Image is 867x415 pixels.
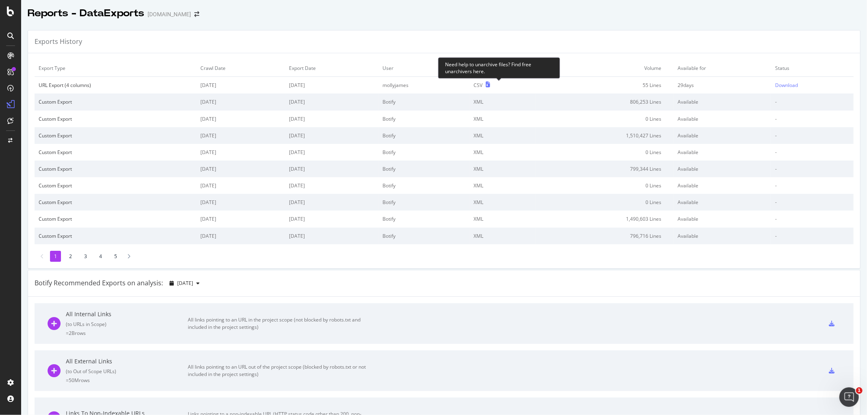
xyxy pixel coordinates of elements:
td: Export Date [285,60,379,77]
td: - [771,211,854,227]
td: [DATE] [196,228,285,244]
div: arrow-right-arrow-left [194,11,199,17]
td: - [771,228,854,244]
div: Download [775,82,798,89]
td: 55 Lines [536,77,674,94]
td: [DATE] [285,144,379,161]
span: 1 [856,387,863,394]
div: Available [678,165,767,172]
td: [DATE] [196,127,285,144]
td: 29 days [674,77,771,94]
td: Botify [378,194,469,211]
td: [DATE] [285,194,379,211]
div: Botify Recommended Exports on analysis: [35,278,163,288]
div: Need help to unarchive files? Find free unarchivers here. [438,57,560,78]
li: 3 [80,251,91,262]
div: Available [678,98,767,105]
td: 0 Lines [536,111,674,127]
li: 4 [95,251,106,262]
div: Custom Export [39,98,192,105]
div: Custom Export [39,165,192,172]
div: = 50M rows [66,377,188,384]
td: [DATE] [285,177,379,194]
div: Available [678,232,767,239]
td: 0 Lines [536,177,674,194]
td: XML [469,93,536,110]
td: XML [469,194,536,211]
div: Custom Export [39,149,192,156]
td: Available for [674,60,771,77]
td: XML [469,127,536,144]
div: Custom Export [39,132,192,139]
td: [DATE] [285,228,379,244]
div: All links pointing to an URL out of the project scope (blocked by robots.txt or not included in t... [188,363,371,378]
div: Custom Export [39,182,192,189]
div: = 2B rows [66,330,188,337]
td: 806,253 Lines [536,93,674,110]
td: Crawl Date [196,60,285,77]
td: [DATE] [196,77,285,94]
td: 0 Lines [536,194,674,211]
td: - [771,161,854,177]
td: XML [469,228,536,244]
div: CSV [474,82,482,89]
td: 796,716 Lines [536,228,674,244]
td: 1,490,603 Lines [536,211,674,227]
div: All Internal Links [66,310,188,318]
td: Status [771,60,854,77]
td: 1,510,427 Lines [536,127,674,144]
div: Available [678,149,767,156]
td: Export Type [35,60,196,77]
td: [DATE] [196,194,285,211]
li: 1 [50,251,61,262]
td: Botify [378,144,469,161]
div: Custom Export [39,232,192,239]
td: [DATE] [285,77,379,94]
div: ( to Out of Scope URLs ) [66,368,188,375]
td: [DATE] [196,111,285,127]
div: Available [678,132,767,139]
td: [DATE] [285,111,379,127]
div: csv-export [829,321,834,326]
td: - [771,93,854,110]
div: Available [678,215,767,222]
td: [DATE] [285,161,379,177]
li: 2 [65,251,76,262]
td: XML [469,161,536,177]
td: - [771,144,854,161]
td: XML [469,177,536,194]
td: - [771,177,854,194]
td: XML [469,144,536,161]
div: Custom Export [39,199,192,206]
td: [DATE] [196,161,285,177]
td: Botify [378,111,469,127]
td: - [771,111,854,127]
div: Custom Export [39,215,192,222]
button: [DATE] [166,277,203,290]
div: ( to URLs in Scope ) [66,321,188,328]
td: XML [469,111,536,127]
td: Botify [378,228,469,244]
div: All links pointing to an URL in the project scope (not blocked by robots.txt and included in the ... [188,316,371,331]
div: Exports History [35,37,82,46]
div: All External Links [66,357,188,365]
span: 2025 Sep. 15th [177,280,193,287]
td: - [771,127,854,144]
div: Custom Export [39,115,192,122]
td: [DATE] [196,93,285,110]
div: csv-export [829,368,834,374]
td: User [378,60,469,77]
td: Botify [378,93,469,110]
iframe: Intercom live chat [839,387,859,407]
td: - [771,194,854,211]
div: Available [678,199,767,206]
div: Available [678,115,767,122]
td: [DATE] [285,93,379,110]
a: Download [775,82,850,89]
td: [DATE] [196,211,285,227]
div: [DOMAIN_NAME] [148,10,191,18]
div: Available [678,182,767,189]
td: [DATE] [196,177,285,194]
td: [DATE] [196,144,285,161]
td: [DATE] [285,211,379,227]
